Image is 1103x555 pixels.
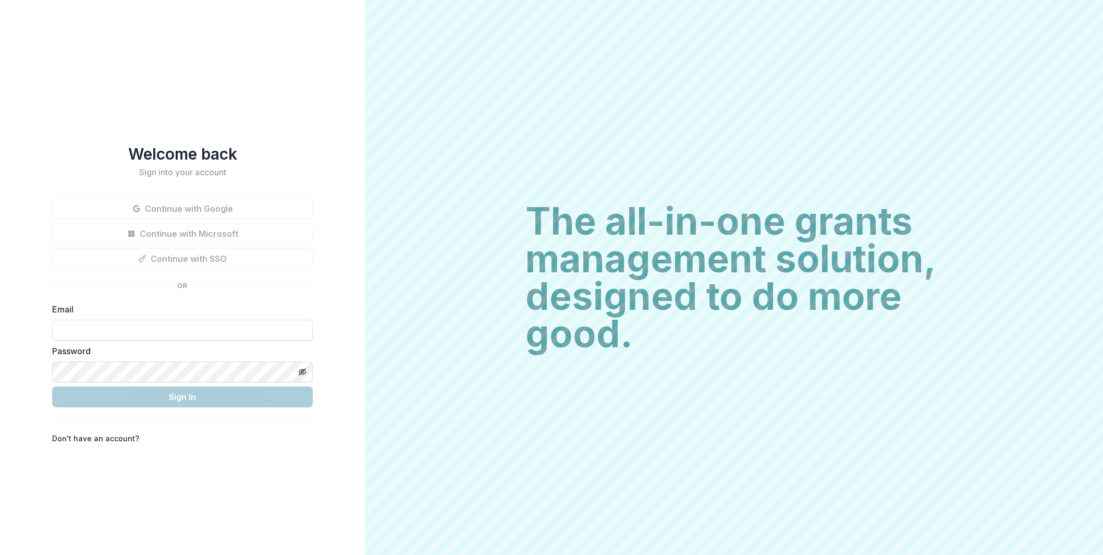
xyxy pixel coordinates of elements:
h1: Welcome back [52,144,313,163]
button: Continue with Google [52,198,313,219]
button: Continue with SSO [52,248,313,269]
label: Password [52,345,307,357]
label: Email [52,303,307,316]
button: Continue with Microsoft [52,223,313,244]
h2: Sign into your account [52,167,313,177]
p: Don't have an account? [52,433,139,444]
button: Toggle password visibility [294,364,311,380]
button: Sign In [52,387,313,407]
